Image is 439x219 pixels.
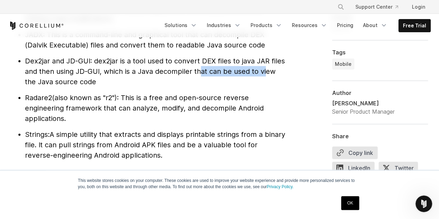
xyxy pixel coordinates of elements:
[329,1,431,13] div: Navigation Menu
[332,133,428,140] div: Share
[335,1,347,13] button: Search
[25,30,265,49] span: : This is a command-line and graphical tool that can decompile DEX (Dalvik Executable) files and ...
[25,30,43,39] span: JADX
[25,130,285,159] span: A simple utility that extracts and displays printable strings from a binary file. It can pull str...
[160,19,431,32] div: Navigation Menu
[288,19,331,32] a: Resources
[25,94,264,123] span: (also known as "r2"): This is a free and open-source reverse engineering framework that can analy...
[332,59,354,70] a: Mobile
[332,89,428,96] div: Author
[25,94,52,102] span: Radare2
[350,1,404,13] a: Support Center
[379,162,422,177] a: Twitter
[332,49,428,56] div: Tags
[25,57,90,65] span: Dex2jar and JD-GUI
[267,184,294,189] a: Privacy Policy.
[246,19,286,32] a: Products
[25,57,285,86] span: : dex2jar is a tool used to convert DEX files to java JAR files and then using JD-GUI, which is a...
[332,162,374,174] span: LinkedIn
[335,61,352,68] span: Mobile
[399,19,430,32] a: Free Trial
[379,162,418,174] span: Twitter
[333,19,357,32] a: Pricing
[415,195,432,212] iframe: Intercom live chat
[359,19,391,32] a: About
[332,147,378,159] button: Copy link
[25,130,50,139] span: Strings:
[332,107,395,116] div: Senior Product Manager
[332,162,379,177] a: LinkedIn
[160,19,201,32] a: Solutions
[78,177,361,190] p: This website stores cookies on your computer. These cookies are used to improve your website expe...
[203,19,245,32] a: Industries
[9,21,64,30] a: Corellium Home
[406,1,431,13] a: Login
[341,196,359,210] a: OK
[332,99,395,107] div: [PERSON_NAME]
